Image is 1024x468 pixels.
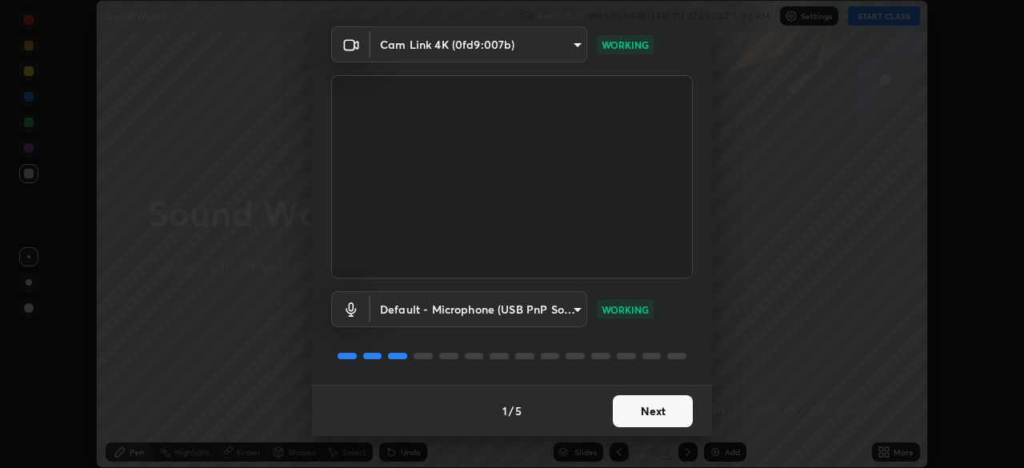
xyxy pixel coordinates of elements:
h4: 1 [502,402,507,419]
p: WORKING [602,302,649,317]
div: Cam Link 4K (0fd9:007b) [370,26,587,62]
button: Next [613,395,693,427]
div: Cam Link 4K (0fd9:007b) [370,291,587,327]
h4: 5 [515,402,522,419]
h4: / [509,402,514,419]
p: WORKING [602,38,649,52]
